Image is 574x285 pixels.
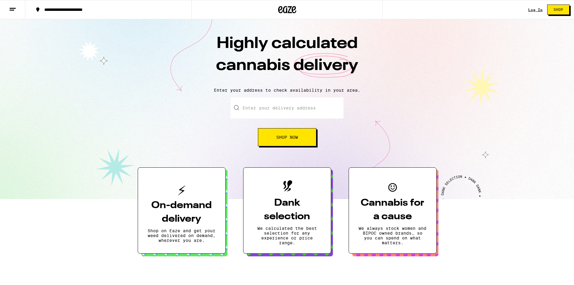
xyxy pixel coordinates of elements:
[253,196,321,223] h3: Dank selection
[138,167,226,254] button: On-demand deliveryShop on Eaze and get your weed delivered on demand, wherever you are.
[349,167,437,254] button: Cannabis for a causeWe always stock women and BIPOC owned brands, so you can spend on what matters.
[528,8,543,12] a: Log In
[359,226,427,245] p: We always stock women and BIPOC owned brands, so you can spend on what matters.
[253,226,321,245] p: We calculated the best selection for any experience or price range.
[276,135,298,139] span: Shop Now
[148,199,216,226] h3: On-demand delivery
[543,5,574,15] a: Shop
[182,33,393,83] h1: Highly calculated cannabis delivery
[6,88,568,93] p: Enter your address to check availability in your area.
[148,228,216,243] p: Shop on Eaze and get your weed delivered on demand, wherever you are.
[243,167,331,254] button: Dank selectionWe calculated the best selection for any experience or price range.
[554,8,563,11] span: Shop
[258,128,316,146] button: Shop Now
[231,97,343,119] input: Enter your delivery address
[359,196,427,223] h3: Cannabis for a cause
[547,5,569,15] button: Shop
